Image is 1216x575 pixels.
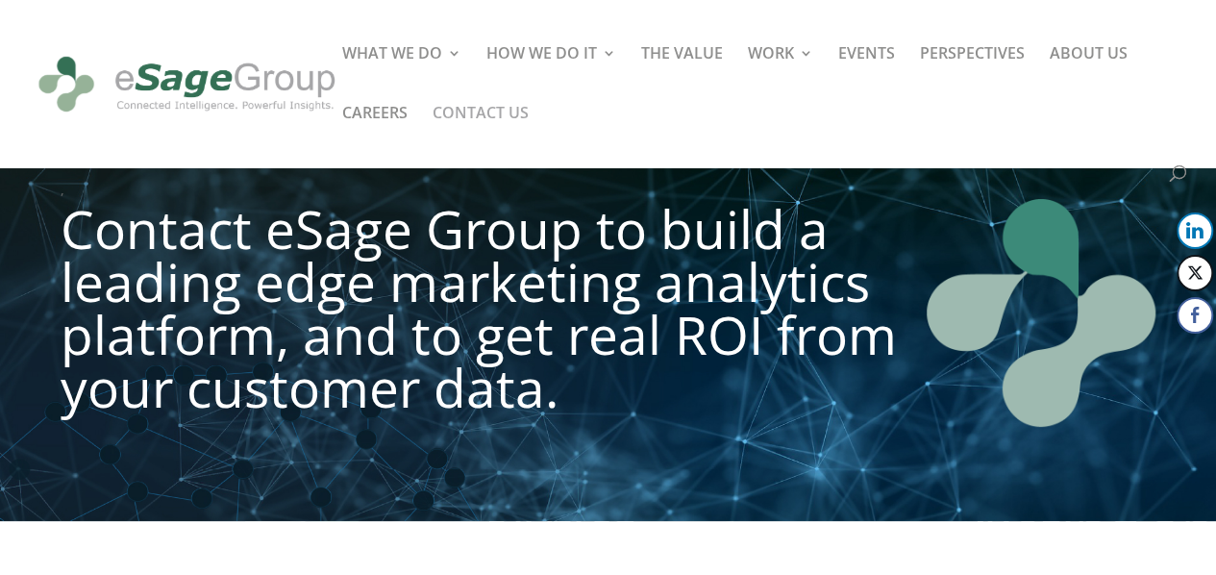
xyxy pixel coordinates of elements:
a: WHAT WE DO [342,46,461,106]
button: Twitter Share [1177,255,1213,291]
a: PERSPECTIVES [920,46,1025,106]
a: EVENTS [838,46,895,106]
button: LinkedIn Share [1177,212,1213,249]
a: THE VALUE [641,46,723,106]
button: Facebook Share [1177,297,1213,334]
img: eSage Group [33,42,341,127]
a: WORK [748,46,813,106]
p: , [61,179,954,202]
h1: Contact eSage Group to build a leading edge marketing analytics platform, and to get real ROI fro... [61,202,954,438]
a: ABOUT US [1050,46,1128,106]
a: CONTACT US [433,106,529,165]
a: CAREERS [342,106,408,165]
a: HOW WE DO IT [486,46,616,106]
